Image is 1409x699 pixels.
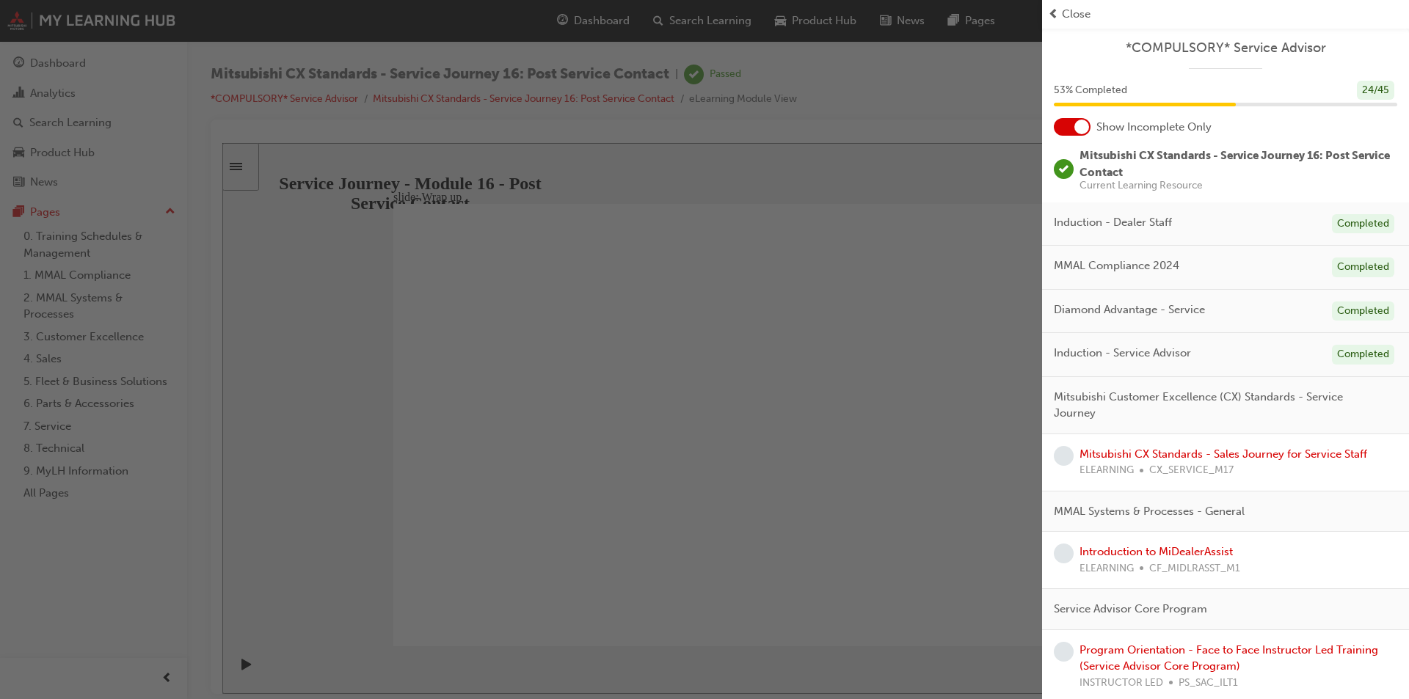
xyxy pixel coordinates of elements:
div: Completed [1332,257,1394,277]
span: Mitsubishi CX Standards - Service Journey 16: Post Service Contact [1079,149,1390,179]
div: misc controls [1085,503,1144,551]
button: prev-iconClose [1048,6,1403,23]
span: INSTRUCTOR LED [1079,675,1163,692]
span: learningRecordVerb_NONE-icon [1054,446,1074,466]
div: 24 / 45 [1357,81,1394,100]
span: learningRecordVerb_NONE-icon [1054,642,1074,662]
input: volume [1094,534,1189,546]
span: MMAL Compliance 2024 [1054,257,1179,274]
a: Program Orientation - Face to Face Instructor Led Training (Service Advisor Core Program) [1079,643,1378,673]
button: Settings [1122,516,1146,535]
span: Mitsubishi Customer Excellence (CX) Standards - Service Journey [1054,389,1386,422]
span: Service Advisor Core Program [1054,601,1207,618]
a: *COMPULSORY* Service Advisor [1054,40,1397,56]
div: Completed [1332,214,1394,234]
button: Disclaimer [1072,16,1144,34]
span: Close [1062,6,1091,23]
a: Introduction to MiDealerAssist [1079,545,1233,558]
span: Current Learning Resource [1079,180,1397,191]
span: Navigation Tips [991,20,1057,31]
span: CF_MIDLRASST_M1 [1149,560,1240,577]
label: Zoom to fit [1122,535,1150,574]
button: Navigation Tips [976,16,1072,34]
button: Mute (Ctrl+Alt+M) [1093,516,1116,533]
button: Audio Preferences [862,16,976,34]
span: Show Incomplete Only [1096,119,1212,136]
span: Disclaimer [1085,20,1131,31]
span: MMAL Systems & Processes - General [1054,503,1245,520]
span: Diamond Advantage - Service [1054,301,1205,318]
button: Play (Ctrl+Alt+P) [7,515,32,540]
span: Induction - Service Advisor [1054,345,1191,362]
div: Completed [1332,345,1394,365]
span: prev-icon [1048,6,1059,23]
span: learningRecordVerb_PASS-icon [1054,159,1074,179]
span: 53 % Completed [1054,82,1127,99]
span: Audio Preferences [879,20,960,31]
div: Completed [1332,301,1394,321]
span: learningRecordVerb_NONE-icon [1054,544,1074,563]
span: PS_SAC_ILT1 [1179,675,1238,692]
span: ELEARNING [1079,560,1134,577]
span: CX_SERVICE_M17 [1149,462,1234,479]
span: Induction - Dealer Staff [1054,214,1172,231]
span: ELEARNING [1079,462,1134,479]
div: playback controls [7,503,32,551]
a: Mitsubishi CX Standards - Sales Journey for Service Staff [1079,447,1367,461]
